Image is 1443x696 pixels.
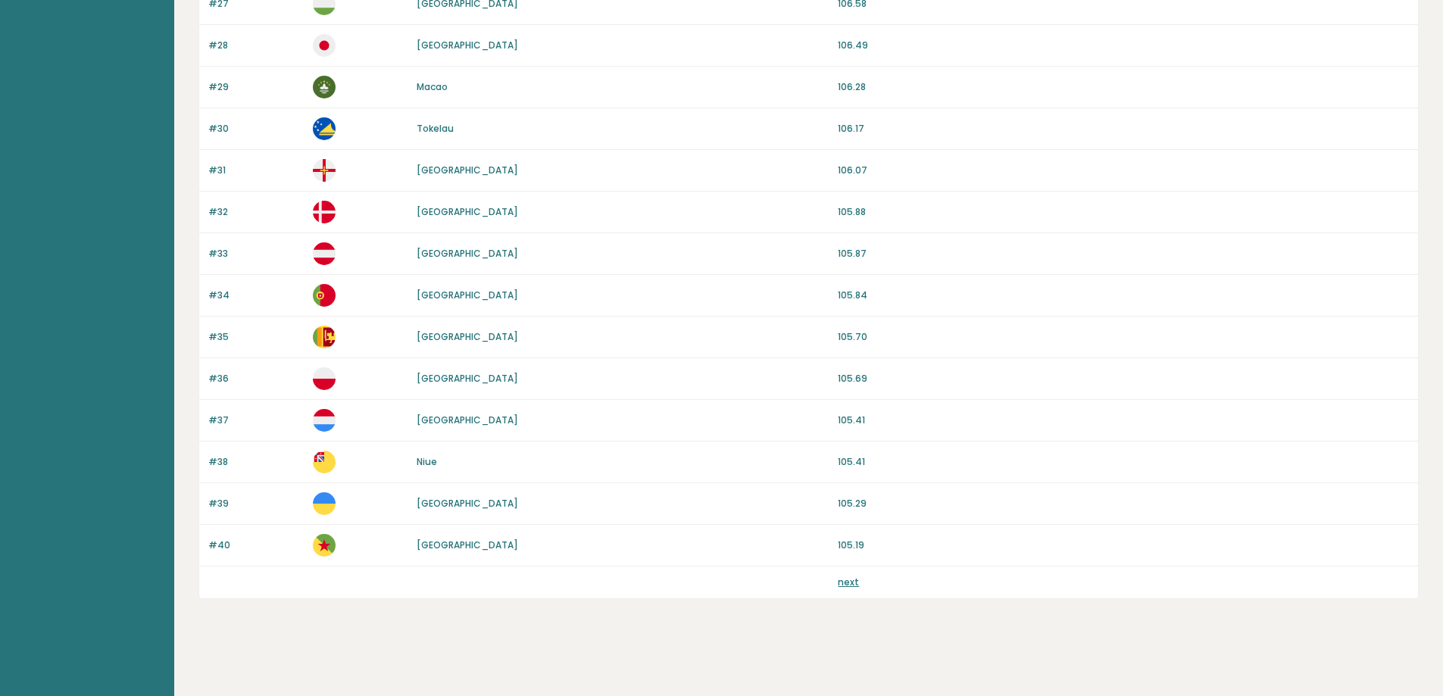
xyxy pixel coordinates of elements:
[838,576,859,588] a: next
[417,205,518,218] a: [GEOGRAPHIC_DATA]
[417,455,437,468] a: Niue
[313,367,336,390] img: pl.svg
[208,497,304,510] p: #39
[838,247,1409,261] p: 105.87
[208,247,304,261] p: #33
[313,284,336,307] img: pt.svg
[208,205,304,219] p: #32
[417,80,448,93] a: Macao
[838,122,1409,136] p: 106.17
[417,122,454,135] a: Tokelau
[417,289,518,301] a: [GEOGRAPHIC_DATA]
[208,39,304,52] p: #28
[417,330,518,343] a: [GEOGRAPHIC_DATA]
[313,117,336,140] img: tk.svg
[313,159,336,182] img: gg.svg
[313,201,336,223] img: dk.svg
[417,538,518,551] a: [GEOGRAPHIC_DATA]
[838,164,1409,177] p: 106.07
[417,164,518,176] a: [GEOGRAPHIC_DATA]
[313,76,336,98] img: mo.svg
[208,538,304,552] p: #40
[313,409,336,432] img: lu.svg
[838,289,1409,302] p: 105.84
[208,122,304,136] p: #30
[838,205,1409,219] p: 105.88
[208,330,304,344] p: #35
[313,451,336,473] img: nu.svg
[208,80,304,94] p: #29
[208,455,304,469] p: #38
[417,247,518,260] a: [GEOGRAPHIC_DATA]
[838,80,1409,94] p: 106.28
[417,39,518,51] a: [GEOGRAPHIC_DATA]
[838,455,1409,469] p: 105.41
[838,39,1409,52] p: 106.49
[313,534,336,557] img: gf.svg
[208,164,304,177] p: #31
[313,34,336,57] img: jp.svg
[838,330,1409,344] p: 105.70
[208,372,304,385] p: #36
[417,372,518,385] a: [GEOGRAPHIC_DATA]
[208,414,304,427] p: #37
[838,497,1409,510] p: 105.29
[313,492,336,515] img: ua.svg
[417,497,518,510] a: [GEOGRAPHIC_DATA]
[313,326,336,348] img: lk.svg
[838,414,1409,427] p: 105.41
[208,289,304,302] p: #34
[838,538,1409,552] p: 105.19
[313,242,336,265] img: at.svg
[417,414,518,426] a: [GEOGRAPHIC_DATA]
[838,372,1409,385] p: 105.69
